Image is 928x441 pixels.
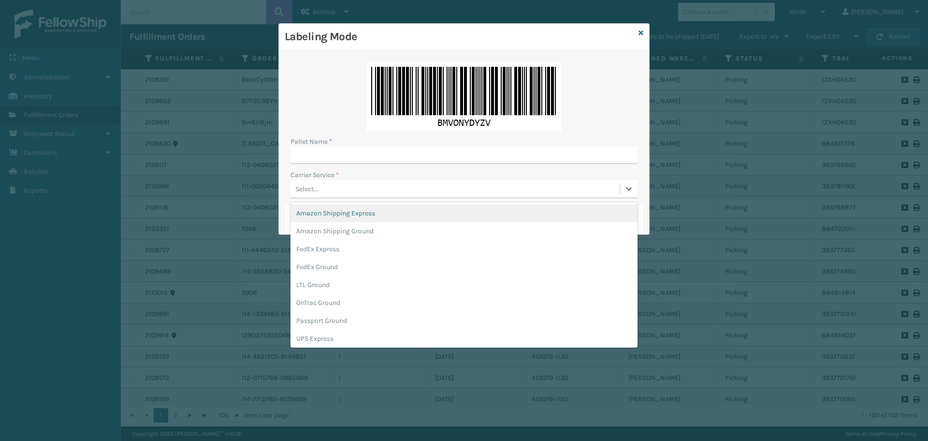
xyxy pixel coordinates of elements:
label: Pallet Name [290,137,332,147]
div: Passport Ground [290,312,638,330]
div: UPS Express [290,330,638,348]
h3: Labeling Mode [285,30,635,44]
div: OnTrac Ground [290,294,638,312]
div: Select... [295,184,318,194]
label: Carrier Service [290,170,339,180]
img: 7nomi4AAAAGSURBVAMAoAFfkDfnyoMAAAAASUVORK5CYII= [366,62,562,131]
div: FedEx Ground [290,258,638,276]
div: FedEx Express [290,240,638,258]
div: Amazon Shipping Ground [290,222,638,240]
div: LTL Ground [290,276,638,294]
div: Amazon Shipping Express [290,204,638,222]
